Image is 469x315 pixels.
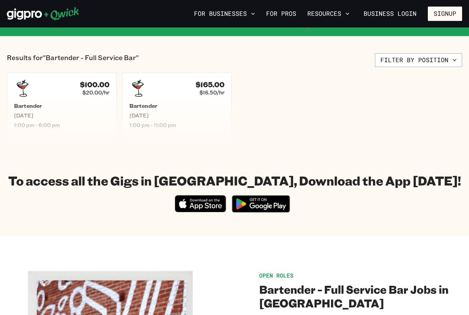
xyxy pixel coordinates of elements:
[259,272,294,279] span: Open Roles
[14,122,110,128] span: 1:00 pm - 6:00 pm
[358,7,422,21] a: Business Login
[7,72,117,136] a: $100.00$20.00/hrBartender[DATE]1:00 pm - 6:00 pm
[191,8,258,20] button: For Businesses
[175,206,226,214] a: Download on the App Store
[7,53,139,67] p: Results for "Bartender - Full Service Bar"
[196,80,225,89] h4: $165.00
[228,191,294,217] img: Get it on Google Play
[305,8,352,20] button: Resources
[129,102,225,109] h5: Bartender
[122,72,232,136] a: $165.00$16.50/hrBartender[DATE]1:00 pm - 11:00 pm
[80,80,110,89] h4: $100.00
[259,282,462,310] h2: Bartender - Full Service Bar Jobs in [GEOGRAPHIC_DATA]
[8,173,461,188] h1: To access all the Gigs in [GEOGRAPHIC_DATA], Download the App [DATE]!
[199,89,225,96] span: $16.50/hr
[428,7,462,21] button: Signup
[14,112,110,119] span: [DATE]
[82,89,110,96] span: $20.00/hr
[263,8,299,20] a: For Pros
[129,122,225,128] span: 1:00 pm - 11:00 pm
[14,102,110,109] h5: Bartender
[375,53,462,67] button: Filter by position
[129,112,225,119] span: [DATE]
